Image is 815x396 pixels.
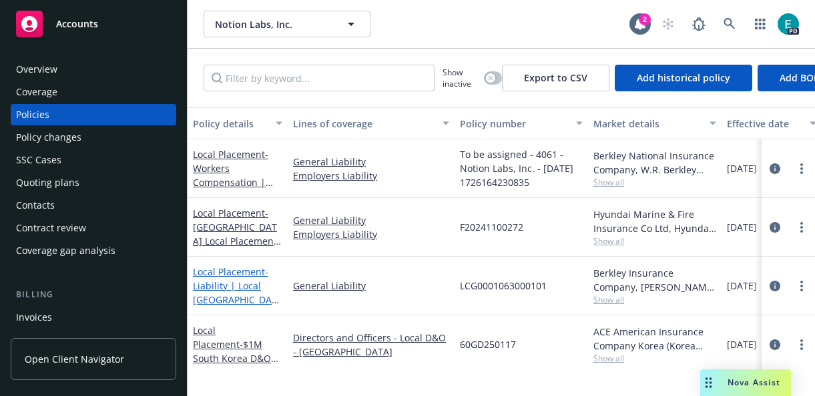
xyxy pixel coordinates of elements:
[593,353,716,364] span: Show all
[728,377,780,388] span: Nova Assist
[16,307,52,328] div: Invoices
[593,149,716,177] div: Berkley National Insurance Company, W.R. Berkley Corporation
[588,107,722,139] button: Market details
[767,219,783,235] a: circleInformation
[204,11,370,37] button: Notion Labs, Inc.
[593,325,716,353] div: ACE American Insurance Company Korea (Korea Branch), Chubb Group, Chubb Group (International)
[188,107,288,139] button: Policy details
[25,352,124,366] span: Open Client Navigator
[16,172,79,193] div: Quoting plans
[11,240,176,261] a: Coverage gap analysis
[193,324,271,379] a: Local Placement
[637,71,730,84] span: Add historical policy
[193,207,281,275] span: - [GEOGRAPHIC_DATA] Local Placement GL/[GEOGRAPHIC_DATA]
[615,65,752,91] button: Add historical policy
[639,13,651,25] div: 2
[593,177,716,188] span: Show all
[794,278,810,294] a: more
[193,148,277,217] span: - Workers Compensation | [GEOGRAPHIC_DATA] work comp
[794,161,810,177] a: more
[794,337,810,353] a: more
[593,117,702,131] div: Market details
[16,240,115,261] div: Coverage gap analysis
[727,337,757,351] span: [DATE]
[593,294,716,305] span: Show all
[11,172,176,193] a: Quoting plans
[727,117,802,131] div: Effective date
[16,127,81,148] div: Policy changes
[11,59,176,80] a: Overview
[293,279,449,293] a: General Liability
[502,65,609,91] button: Export to CSV
[727,220,757,234] span: [DATE]
[215,17,330,31] span: Notion Labs, Inc.
[293,331,449,359] a: Directors and Officers - Local D&O - [GEOGRAPHIC_DATA]
[794,219,810,235] a: more
[11,307,176,328] a: Invoices
[11,81,176,103] a: Coverage
[293,213,449,227] a: General Liability
[655,11,682,37] a: Start snowing
[16,104,49,125] div: Policies
[293,117,435,131] div: Lines of coverage
[460,220,523,234] span: F20241100272
[16,81,57,103] div: Coverage
[11,149,176,171] a: SSC Cases
[460,279,547,293] span: LCG0001063000101
[193,148,277,217] a: Local Placement
[747,11,774,37] a: Switch app
[727,161,757,175] span: [DATE]
[193,117,268,131] div: Policy details
[778,13,799,35] img: photo
[16,195,55,216] div: Contacts
[288,107,455,139] button: Lines of coverage
[204,65,435,91] input: Filter by keyword...
[11,104,176,125] a: Policies
[700,369,717,396] div: Drag to move
[11,5,176,43] a: Accounts
[460,337,516,351] span: 60GD250117
[524,71,587,84] span: Export to CSV
[293,169,449,183] a: Employers Liability
[767,337,783,353] a: circleInformation
[193,207,280,275] a: Local Placement
[460,117,568,131] div: Policy number
[593,266,716,294] div: Berkley Insurance Company, [PERSON_NAME] Corporation
[767,278,783,294] a: circleInformation
[443,67,479,89] span: Show inactive
[16,149,61,171] div: SSC Cases
[727,279,757,293] span: [DATE]
[11,195,176,216] a: Contacts
[293,227,449,241] a: Employers Liability
[56,19,98,29] span: Accounts
[700,369,791,396] button: Nova Assist
[16,217,86,239] div: Contract review
[193,265,277,320] a: Local Placement
[460,147,583,189] span: To be assigned - 4061 - Notion Labs, Inc. - [DATE] 1726164230835
[593,235,716,247] span: Show all
[686,11,712,37] a: Report a Bug
[11,127,176,148] a: Policy changes
[455,107,588,139] button: Policy number
[293,155,449,169] a: General Liability
[193,338,278,379] span: - $1M South Korea D&O LAP
[11,217,176,239] a: Contract review
[11,288,176,301] div: Billing
[716,11,743,37] a: Search
[16,59,57,80] div: Overview
[593,207,716,235] div: Hyundai Marine & Fire Insurance Co Ltd, Hyundai Insurance, Berkley Technology Underwriters (Inter...
[767,161,783,177] a: circleInformation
